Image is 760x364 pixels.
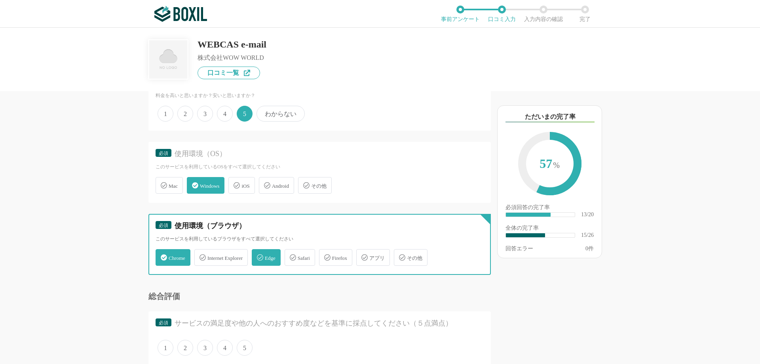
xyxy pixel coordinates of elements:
[481,6,522,22] li: 口コミ入力
[207,255,243,261] span: Internet Explorer
[156,236,484,242] div: このサービスを利用しているブラウザをすべて選択してください
[506,213,551,217] div: ​
[526,140,574,189] span: 57
[217,106,233,122] span: 4
[369,255,385,261] span: アプリ
[407,255,422,261] span: その他
[177,340,193,356] span: 2
[156,164,484,170] div: このサービスを利用しているOSをすべて選択してください
[177,106,193,122] span: 2
[505,112,595,122] div: ただいまの完了率
[585,246,594,252] div: 件
[217,340,233,356] span: 4
[158,106,173,122] span: 1
[207,70,239,76] span: 口コミ一覧
[197,106,213,122] span: 3
[159,223,168,228] span: 必須
[175,318,470,328] div: サービスの満足度や他の人へのおすすめ度などを基準に採点してください（５点満点）
[241,183,249,189] span: iOS
[439,6,481,22] li: 事前アンケート
[506,233,545,237] div: ​
[158,340,173,356] span: 1
[169,255,185,261] span: Chrome
[272,183,289,189] span: Android
[154,6,207,22] img: ボクシルSaaS_ロゴ
[505,205,594,212] div: 必須回答の完了率
[198,67,260,79] a: 口コミ一覧
[505,225,594,233] div: 全体の完了率
[198,40,266,49] div: WEBCAS e-mail
[200,183,219,189] span: Windows
[522,6,564,22] li: 入力内容の確認
[581,233,594,238] div: 15/26
[505,246,533,252] div: 回答エラー
[159,151,168,156] span: 必須
[265,255,275,261] span: Edge
[256,106,305,122] span: わからない
[237,340,253,356] span: 5
[156,92,484,99] div: 料金を高いと思いますか？安いと思いますか？
[585,246,588,252] span: 0
[564,6,606,22] li: 完了
[198,55,266,61] div: 株式会社WOW WORLD
[169,183,178,189] span: Mac
[237,106,253,122] span: 5
[298,255,310,261] span: Safari
[159,320,168,326] span: 必須
[581,212,594,217] div: 13/20
[197,340,213,356] span: 3
[175,149,470,159] div: 使用環境（OS）
[175,221,470,231] div: 使用環境（ブラウザ）
[311,183,327,189] span: その他
[148,292,491,300] div: 総合評価
[553,161,560,170] span: %
[332,255,347,261] span: Firefox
